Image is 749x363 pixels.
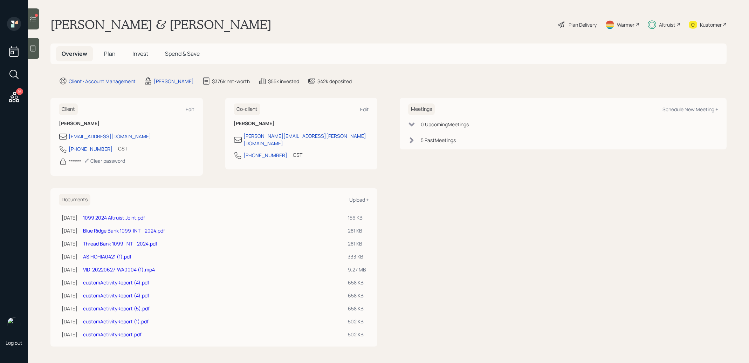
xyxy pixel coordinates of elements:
div: 0 Upcoming Meeting s [421,121,469,128]
div: [DATE] [62,253,77,260]
div: Clear password [84,157,125,164]
div: [PERSON_NAME] [154,78,194,85]
div: 9.27 MB [348,266,366,273]
a: customActivityReport (4).pdf [83,279,149,286]
div: [DATE] [62,292,77,299]
div: [DATE] [62,240,77,247]
a: VID-20220627-WA0004 (1).mp4 [83,266,155,273]
div: Edit [360,106,369,113]
span: Invest [132,50,148,58]
div: [DATE] [62,279,77,286]
span: Spend & Save [165,50,200,58]
div: 281 KB [348,240,366,247]
div: $42k deposited [317,78,352,85]
img: treva-nostdahl-headshot.png [7,317,21,331]
div: [DATE] [62,227,77,234]
div: Schedule New Meeting + [662,106,718,113]
div: $55k invested [268,78,299,85]
div: Log out [6,340,22,346]
h6: Client [59,103,78,115]
h6: Co-client [234,103,260,115]
span: Plan [104,50,116,58]
div: Warmer [617,21,634,28]
div: 502 KB [348,318,366,325]
h6: [PERSON_NAME] [59,121,194,127]
div: [PHONE_NUMBER] [69,145,112,153]
div: [DATE] [62,266,77,273]
div: [DATE] [62,214,77,221]
div: [PHONE_NUMBER] [243,152,287,159]
div: 658 KB [348,279,366,286]
div: 658 KB [348,292,366,299]
div: $376k net-worth [212,78,250,85]
h6: [PERSON_NAME] [234,121,369,127]
div: Kustomer [700,21,722,28]
div: 156 KB [348,214,366,221]
h6: Meetings [408,103,435,115]
div: Client · Account Management [69,78,136,85]
a: Thread Bank 1099-INT - 2024.pdf [83,240,157,247]
div: 502 KB [348,331,366,338]
div: Upload + [349,196,369,203]
div: 16 [16,88,23,95]
div: Plan Delivery [569,21,597,28]
a: customActivityReport (1).pdf [83,318,149,325]
div: Altruist [659,21,675,28]
div: 333 KB [348,253,366,260]
a: customActivityReport (5).pdf [83,305,150,312]
h1: [PERSON_NAME] & [PERSON_NAME] [50,17,272,32]
div: 281 KB [348,227,366,234]
div: [PERSON_NAME][EMAIL_ADDRESS][PERSON_NAME][DOMAIN_NAME] [243,132,369,147]
a: ASIHOHIA0421 (1).pdf [83,253,131,260]
a: 1099 2024 Altruist Joint.pdf [83,214,145,221]
a: Blue Ridge Bank 1099-INT - 2024.pdf [83,227,165,234]
div: CST [118,145,128,152]
a: customActivityReport.pdf [83,331,142,338]
div: CST [293,151,302,159]
h6: Documents [59,194,90,206]
div: [DATE] [62,305,77,312]
div: 658 KB [348,305,366,312]
a: customActivityReport (4).pdf [83,292,149,299]
div: [DATE] [62,318,77,325]
div: [DATE] [62,331,77,338]
div: Edit [186,106,194,113]
span: Overview [62,50,87,58]
div: [EMAIL_ADDRESS][DOMAIN_NAME] [69,133,151,140]
div: 5 Past Meeting s [421,136,456,144]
